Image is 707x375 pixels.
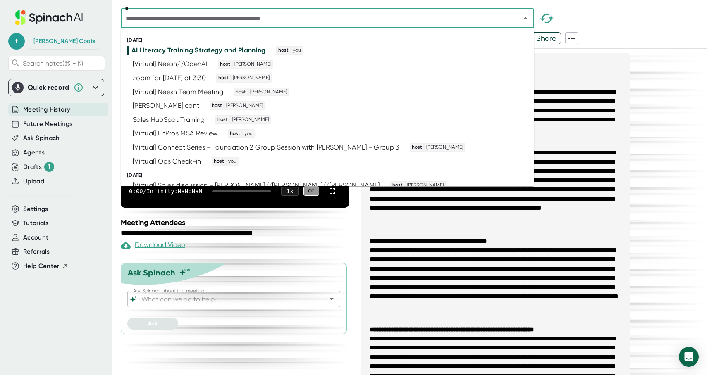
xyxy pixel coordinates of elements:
[127,172,534,178] div: [DATE]
[23,261,68,271] button: Help Center
[231,116,270,123] span: [PERSON_NAME]
[23,119,72,129] button: Future Meetings
[133,60,208,68] div: [Virtual] Neesh//OpenAI
[303,186,319,196] div: CC
[33,38,96,45] div: Teresa Coats
[243,130,254,138] span: you
[128,268,175,278] div: Ask Spinach
[23,261,60,271] span: Help Center
[23,59,83,67] span: Search notes (⌘ + K)
[148,320,158,327] span: Ask
[131,46,266,55] div: AI Literacy Training Strategy and Planning
[8,33,25,50] span: t
[133,181,380,190] div: [Virtual] Sales discussion - [PERSON_NAME]//[PERSON_NAME]//[PERSON_NAME]
[23,105,70,114] button: Meeting History
[133,143,399,152] div: [Virtual] Connect Series - Foundation 2 Group Session with [PERSON_NAME] - Group 3
[281,187,299,196] div: 1 x
[213,158,225,165] span: host
[121,241,185,251] div: Download Video
[127,37,534,43] div: [DATE]
[23,218,48,228] button: Tutorials
[23,148,45,157] button: Agents
[23,204,48,214] button: Settings
[679,347,699,367] div: Open Intercom Messenger
[133,157,201,166] div: [Virtual] Ops Check-in
[121,218,351,227] div: Meeting Attendees
[234,88,247,96] span: host
[219,61,232,68] span: host
[277,47,290,54] span: host
[133,102,199,110] div: [PERSON_NAME] cont
[129,188,202,195] div: 0:00 / Infinity:NaN:NaN
[23,133,60,143] button: Ask Spinach
[225,102,264,109] span: [PERSON_NAME]
[425,144,464,151] span: [PERSON_NAME]
[249,88,288,96] span: [PERSON_NAME]
[127,318,178,330] button: Ask
[391,182,404,189] span: host
[227,158,238,165] span: you
[133,88,223,96] div: [Virtual] Neesh Team Meeting
[44,162,54,172] div: 1
[133,129,217,138] div: [Virtual] FitPros MSA Review
[520,12,531,24] button: Close
[23,162,54,172] button: Drafts 1
[23,233,48,242] button: Account
[23,247,50,256] button: Referrals
[140,293,313,305] input: What can we do to help?
[216,116,229,123] span: host
[532,32,561,44] button: Share
[411,144,423,151] span: host
[291,47,302,54] span: you
[229,130,241,138] span: host
[406,182,445,189] span: [PERSON_NAME]
[28,83,69,92] div: Quick record
[133,74,206,82] div: zoom for [DATE] at 3:30
[233,61,272,68] span: [PERSON_NAME]
[12,79,100,96] div: Quick record
[217,74,230,82] span: host
[133,116,205,124] div: Sales HubSpot Training
[232,74,271,82] span: [PERSON_NAME]
[532,31,561,45] span: Share
[326,293,337,305] button: Open
[23,177,44,186] button: Upload
[210,102,223,109] span: host
[23,162,54,172] div: Drafts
